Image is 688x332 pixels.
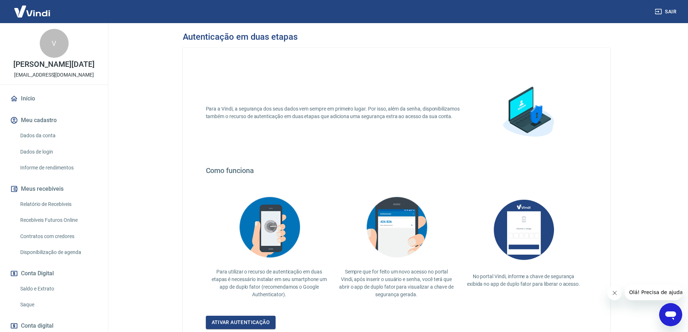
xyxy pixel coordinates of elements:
[40,29,69,58] div: V
[14,71,94,79] p: [EMAIL_ADDRESS][DOMAIN_NAME]
[339,268,454,298] p: Sempre que for feito um novo acesso no portal Vindi, após inserir o usuário e senha, você terá qu...
[9,181,99,197] button: Meus recebíveis
[659,303,682,326] iframe: Botão para abrir a janela de mensagens
[13,61,94,68] p: [PERSON_NAME][DATE]
[360,192,433,262] img: explication-mfa3.c449ef126faf1c3e3bb9.png
[17,160,99,175] a: Informe de rendimentos
[492,77,564,149] img: explication-mfa1.88a31355a892c34851cc.png
[206,316,276,329] a: Ativar autenticação
[607,286,622,300] iframe: Fechar mensagem
[9,266,99,281] button: Conta Digital
[17,197,99,212] a: Relatório de Recebíveis
[206,105,469,120] p: Para a Vindi, a segurança dos seus dados vem sempre em primeiro lugar. Por isso, além da senha, d...
[9,112,99,128] button: Meu cadastro
[21,321,53,331] span: Conta digital
[17,229,99,244] a: Contratos com credores
[9,91,99,107] a: Início
[625,284,682,300] iframe: Mensagem da empresa
[4,5,61,11] span: Olá! Precisa de ajuda?
[488,192,560,267] img: AUbNX1O5CQAAAABJRU5ErkJggg==
[17,145,99,159] a: Dados de login
[206,166,587,175] h4: Como funciona
[466,273,581,288] p: No portal Vindi, informe a chave de segurança exibida no app de duplo fator para liberar o acesso.
[9,0,56,22] img: Vindi
[17,297,99,312] a: Saque
[17,281,99,296] a: Saldo e Extrato
[212,268,327,298] p: Para utilizar o recurso de autenticação em duas etapas é necessário instalar em seu smartphone um...
[233,192,306,262] img: explication-mfa2.908d58f25590a47144d3.png
[17,213,99,228] a: Recebíveis Futuros Online
[653,5,679,18] button: Sair
[183,32,298,42] h3: Autenticação em duas etapas
[17,245,99,260] a: Disponibilização de agenda
[17,128,99,143] a: Dados da conta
